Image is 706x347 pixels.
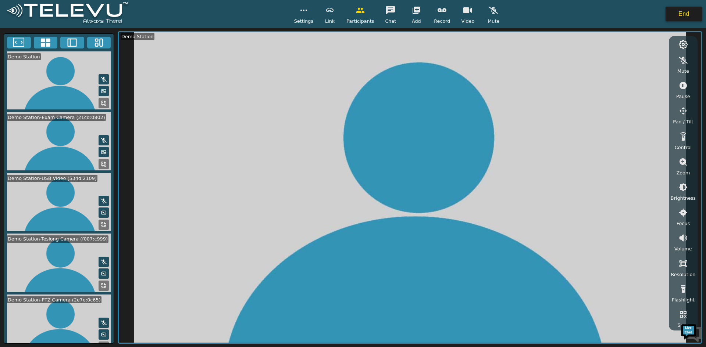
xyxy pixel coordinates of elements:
[87,37,111,48] button: Three Window Medium
[43,93,101,167] span: We're online!
[121,33,154,40] div: Demo Station
[676,93,690,100] span: Pause
[7,175,97,182] div: Demo Station-USB Video (534d:2109)
[99,86,109,96] button: Picture in Picture
[99,220,109,230] button: Replace Feed
[677,322,689,329] span: Scan
[7,114,106,121] div: Demo Station-Exam Camera (21cd:0802)
[488,18,499,25] span: Mute
[34,37,58,48] button: 4x4
[677,220,690,227] span: Focus
[674,245,692,252] span: Volume
[99,147,109,157] button: Picture in Picture
[13,34,31,53] img: d_736959983_company_1615157101543_736959983
[677,68,689,75] span: Mute
[7,37,31,48] button: Fullscreen
[99,98,109,108] button: Replace Feed
[99,281,109,291] button: Replace Feed
[676,169,690,176] span: Zoom
[434,18,450,25] span: Record
[412,18,421,25] span: Add
[675,144,692,151] span: Control
[60,37,84,48] button: Two Window Medium
[4,200,140,226] textarea: Type your message and hit 'Enter'
[99,257,109,267] button: Mute
[99,159,109,169] button: Replace Feed
[7,235,108,242] div: Demo Station-Teslong Camera (f007:c999)
[7,53,41,60] div: Demo Station
[121,4,138,21] div: Minimize live chat window
[99,207,109,218] button: Picture in Picture
[38,39,124,48] div: Chat with us now
[671,195,696,202] span: Brightness
[99,74,109,84] button: Mute
[7,296,101,303] div: Demo Station-PTZ Camera (2e7e:0c65)
[666,7,702,21] button: End
[99,268,109,279] button: Picture in Picture
[672,296,695,303] span: Flashlight
[461,18,474,25] span: Video
[99,329,109,340] button: Picture in Picture
[346,18,374,25] span: Participants
[673,118,693,125] span: Pan / Tilt
[99,196,109,206] button: Mute
[680,321,702,343] img: Chat Widget
[99,135,109,145] button: Mute
[99,318,109,328] button: Mute
[325,18,335,25] span: Link
[671,271,695,278] span: Resolution
[385,18,396,25] span: Chat
[294,18,314,25] span: Settings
